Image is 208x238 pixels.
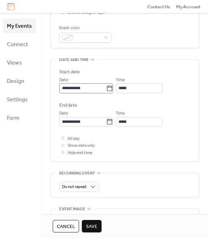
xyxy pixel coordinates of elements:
[7,21,32,32] span: My Events
[59,102,77,109] div: End date
[7,39,28,50] span: Connect
[8,3,15,10] img: logo
[68,135,80,142] span: All day
[7,76,24,87] span: Design
[57,223,75,230] span: Cancel
[176,3,200,10] a: My Account
[68,9,105,16] span: Link to Google Maps
[59,205,85,212] span: Event image
[82,220,102,232] button: Save
[59,77,68,84] span: Date
[59,110,68,117] span: Date
[3,55,36,70] a: Views
[59,25,110,32] div: Event color
[7,94,28,105] span: Settings
[3,18,36,33] a: My Events
[62,183,87,191] span: Do not repeat
[59,56,89,63] span: Date and time
[59,68,80,75] div: Start date
[3,37,36,52] a: Connect
[3,74,36,88] a: Design
[53,220,79,232] button: Cancel
[7,58,22,68] span: Views
[59,170,95,177] span: Recurring event
[68,142,95,149] span: Show date only
[7,113,19,124] span: Form
[116,110,125,117] span: Time
[3,110,36,125] a: Form
[68,150,92,156] span: Hide end time
[116,77,125,84] span: Time
[86,223,97,230] span: Save
[3,92,36,107] a: Settings
[147,3,170,10] a: Contact Us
